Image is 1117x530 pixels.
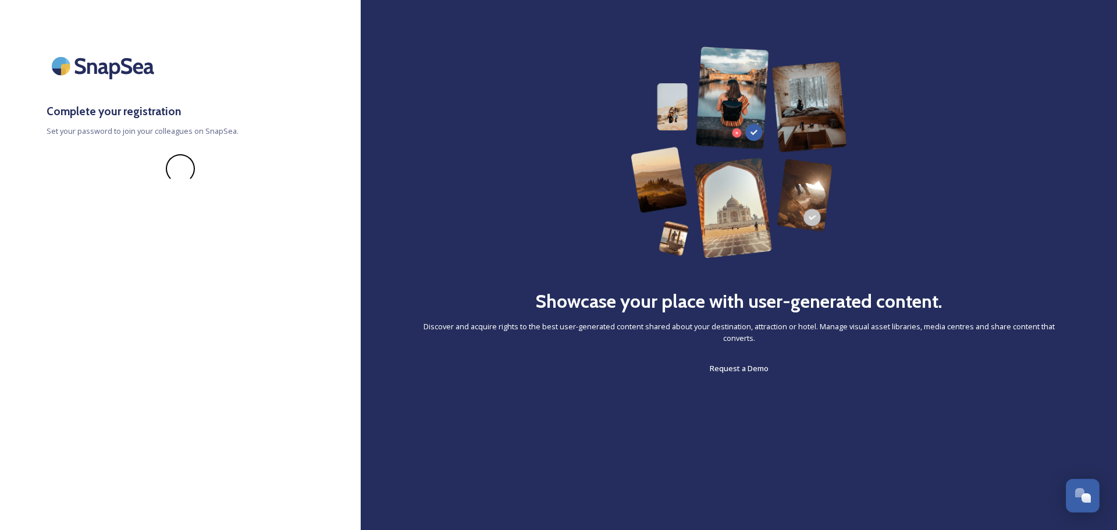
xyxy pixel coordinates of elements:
[47,126,314,137] span: Set your password to join your colleagues on SnapSea.
[407,321,1070,343] span: Discover and acquire rights to the best user-generated content shared about your destination, att...
[47,47,163,86] img: SnapSea Logo
[47,103,314,120] h3: Complete your registration
[710,363,769,374] span: Request a Demo
[1066,479,1100,513] button: Open Chat
[710,361,769,375] a: Request a Demo
[535,287,942,315] h2: Showcase your place with user-generated content.
[631,47,847,258] img: 63b42ca75bacad526042e722_Group%20154-p-800.png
